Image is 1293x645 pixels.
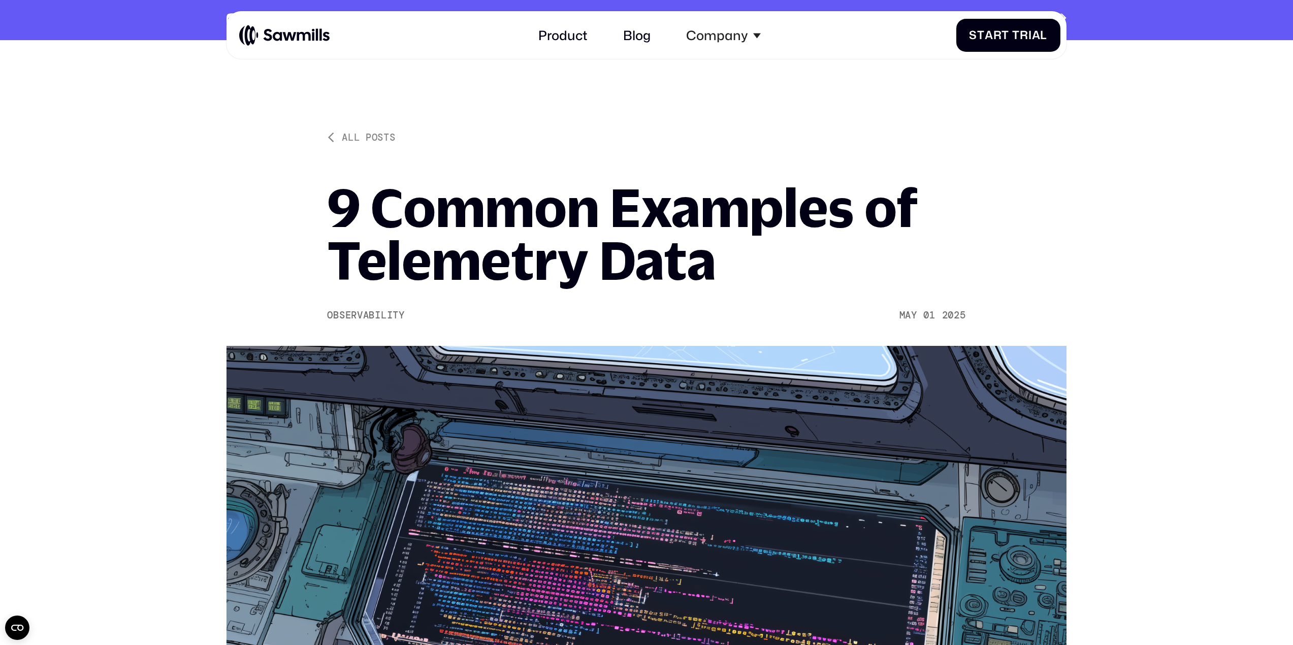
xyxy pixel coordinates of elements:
[1012,28,1020,42] span: T
[993,28,1002,42] span: r
[985,28,993,42] span: a
[327,310,404,321] div: Observability
[5,616,29,640] button: Open CMP widget
[899,310,917,321] div: May
[923,310,935,321] div: 01
[327,131,395,144] a: All posts
[956,19,1060,52] a: StartTrial
[1028,28,1032,42] span: i
[1040,28,1047,42] span: l
[969,28,977,42] span: S
[977,28,985,42] span: t
[942,310,966,321] div: 2025
[327,181,965,285] h1: 9 Common Examples of Telemetry Data
[613,18,660,53] a: Blog
[1001,28,1009,42] span: t
[676,18,770,53] div: Company
[342,131,395,144] div: All posts
[529,18,597,53] a: Product
[1032,28,1041,42] span: a
[686,27,748,43] div: Company
[1020,28,1028,42] span: r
